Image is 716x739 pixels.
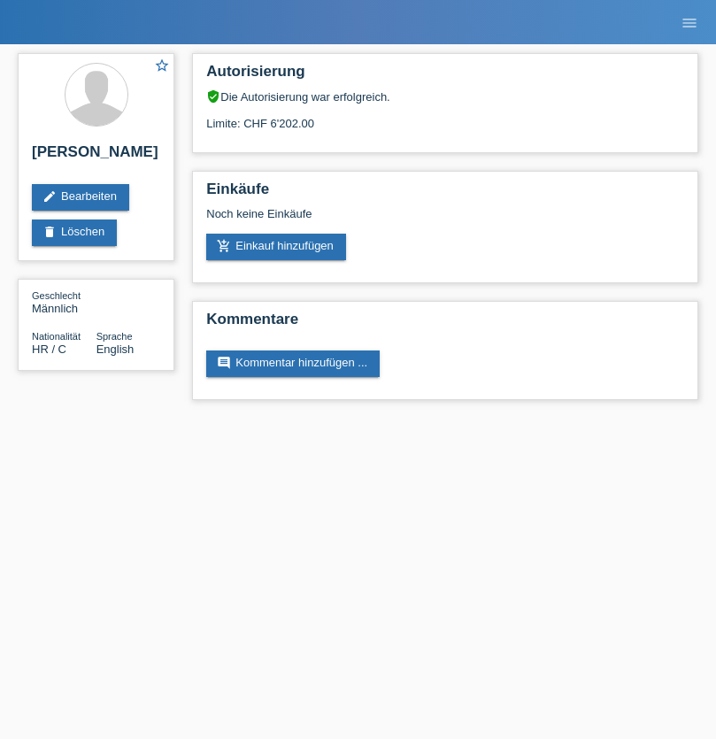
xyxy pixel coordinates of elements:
[206,207,684,234] div: Noch keine Einkäufe
[206,181,684,207] h2: Einkäufe
[206,350,380,377] a: commentKommentar hinzufügen ...
[32,184,129,211] a: editBearbeiten
[206,311,684,337] h2: Kommentare
[217,239,231,253] i: add_shopping_cart
[681,14,698,32] i: menu
[96,331,133,342] span: Sprache
[672,17,707,27] a: menu
[206,89,220,104] i: verified_user
[32,143,160,170] h2: [PERSON_NAME]
[206,63,684,89] h2: Autorisierung
[42,189,57,204] i: edit
[154,58,170,76] a: star_border
[32,290,81,301] span: Geschlecht
[32,331,81,342] span: Nationalität
[154,58,170,73] i: star_border
[96,343,135,356] span: English
[206,104,684,130] div: Limite: CHF 6'202.00
[32,219,117,246] a: deleteLöschen
[206,89,684,104] div: Die Autorisierung war erfolgreich.
[217,356,231,370] i: comment
[42,225,57,239] i: delete
[32,289,96,315] div: Männlich
[32,343,66,356] span: Kroatien / C / 28.09.1987
[206,234,346,260] a: add_shopping_cartEinkauf hinzufügen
